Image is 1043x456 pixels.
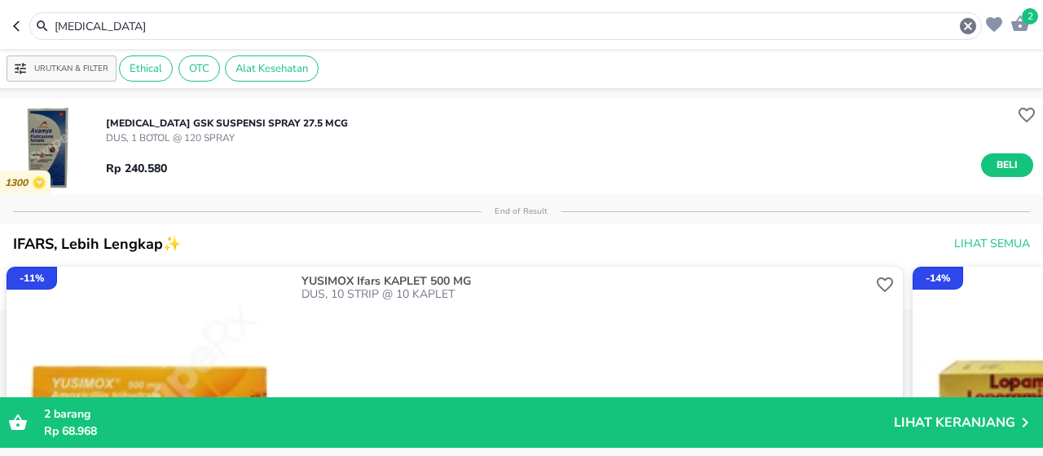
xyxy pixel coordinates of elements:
[981,153,1033,177] button: Beli
[1006,10,1030,35] button: 2
[954,234,1030,255] span: Lihat Semua
[106,131,348,145] p: DUS, 1 BOTOL @ 120 SPRAY
[1022,8,1038,24] span: 2
[301,288,872,301] p: DUS, 10 STRIP @ 10 KAPLET
[44,423,97,439] span: Rp 68.968
[106,160,167,177] p: Rp 240.580
[993,157,1021,174] span: Beli
[482,206,561,217] p: End of Result
[119,55,173,82] div: Ethical
[926,271,950,286] p: - 14 %
[53,18,958,35] input: Cari 4000+ produk di sini
[7,55,117,82] button: Urutkan & Filter
[948,229,1033,259] button: Lihat Semua
[44,406,51,422] span: 2
[120,61,172,76] span: Ethical
[20,271,44,286] p: - 11 %
[34,63,108,75] p: Urutkan & Filter
[5,177,33,189] p: 1300
[225,55,319,82] div: Alat Kesehatan
[179,61,219,76] span: OTC
[301,275,869,288] p: YUSIMOX Ifars KAPLET 500 MG
[178,55,220,82] div: OTC
[44,405,894,423] p: barang
[226,61,318,76] span: Alat Kesehatan
[106,116,348,131] p: [MEDICAL_DATA] Gsk SUSPENSI SPRAY 27.5 MCG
